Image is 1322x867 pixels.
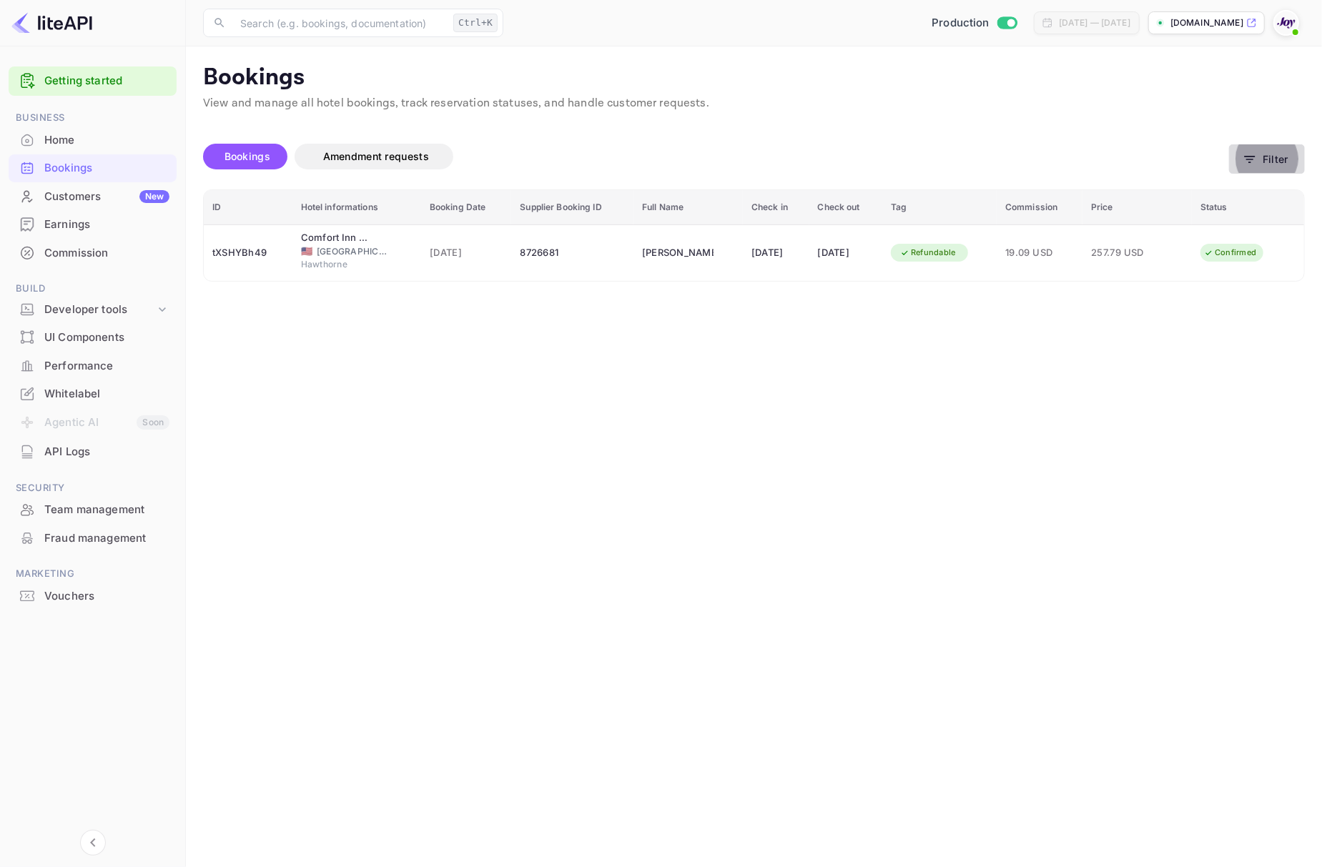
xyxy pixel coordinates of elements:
[642,242,714,264] div: Jane DI GENNARO
[511,190,633,225] th: Supplier Booking ID
[301,231,373,245] div: Comfort Inn & Suites
[9,324,177,352] div: UI Components
[44,217,169,233] div: Earnings
[9,496,177,522] a: Team management
[44,358,169,375] div: Performance
[44,189,169,205] div: Customers
[9,211,177,239] div: Earnings
[926,15,1022,31] div: Switch to Sandbox mode
[44,588,169,605] div: Vouchers
[44,530,169,547] div: Fraud management
[44,444,169,460] div: API Logs
[9,154,177,182] div: Bookings
[9,583,177,610] div: Vouchers
[1192,190,1304,225] th: Status
[1170,16,1243,29] p: [DOMAIN_NAME]
[9,352,177,379] a: Performance
[323,150,429,162] span: Amendment requests
[818,242,874,264] div: [DATE]
[44,160,169,177] div: Bookings
[932,15,990,31] span: Production
[44,73,169,89] a: Getting started
[9,480,177,496] span: Security
[633,190,743,225] th: Full Name
[1229,144,1305,174] button: Filter
[9,281,177,297] span: Build
[203,64,1305,92] p: Bookings
[44,132,169,149] div: Home
[9,154,177,181] a: Bookings
[232,9,448,37] input: Search (e.g. bookings, documentation)
[9,380,177,408] div: Whitelabel
[1091,245,1163,261] span: 257.79 USD
[11,11,92,34] img: LiteAPI logo
[453,14,498,32] div: Ctrl+K
[9,297,177,322] div: Developer tools
[1195,244,1266,262] div: Confirmed
[139,190,169,203] div: New
[44,245,169,262] div: Commission
[317,245,388,258] span: [GEOGRAPHIC_DATA]
[9,127,177,154] div: Home
[212,242,284,264] div: tXSHYBh49
[44,302,155,318] div: Developer tools
[9,352,177,380] div: Performance
[301,247,312,256] span: United States of America
[203,144,1229,169] div: account-settings tabs
[9,496,177,524] div: Team management
[9,583,177,609] a: Vouchers
[743,190,809,225] th: Check in
[9,211,177,237] a: Earnings
[809,190,883,225] th: Check out
[1059,16,1130,29] div: [DATE] — [DATE]
[891,244,965,262] div: Refundable
[997,190,1082,225] th: Commission
[1275,11,1298,34] img: With Joy
[225,150,270,162] span: Bookings
[9,66,177,96] div: Getting started
[301,258,373,271] span: Hawthorne
[1082,190,1192,225] th: Price
[9,324,177,350] a: UI Components
[882,190,997,225] th: Tag
[430,245,503,261] span: [DATE]
[203,95,1305,112] p: View and manage all hotel bookings, track reservation statuses, and handle customer requests.
[9,183,177,209] a: CustomersNew
[9,183,177,211] div: CustomersNew
[9,239,177,267] div: Commission
[80,830,106,856] button: Collapse navigation
[44,386,169,402] div: Whitelabel
[520,242,625,264] div: 8726681
[9,127,177,153] a: Home
[44,330,169,346] div: UI Components
[204,190,1304,281] table: booking table
[9,566,177,582] span: Marketing
[9,438,177,466] div: API Logs
[9,239,177,266] a: Commission
[9,380,177,407] a: Whitelabel
[9,525,177,551] a: Fraud management
[204,190,292,225] th: ID
[292,190,421,225] th: Hotel informations
[421,190,511,225] th: Booking Date
[9,525,177,553] div: Fraud management
[751,242,801,264] div: [DATE]
[44,502,169,518] div: Team management
[9,110,177,126] span: Business
[9,438,177,465] a: API Logs
[1005,245,1074,261] span: 19.09 USD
